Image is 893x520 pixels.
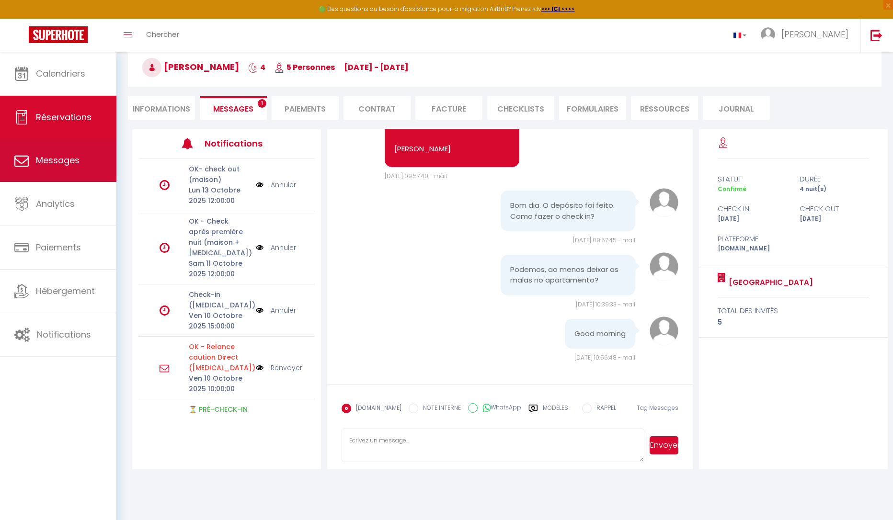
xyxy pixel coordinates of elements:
li: Ressources [631,96,698,120]
p: Lun 13 Octobre 2025 12:00:00 [189,185,250,206]
span: [PERSON_NAME] [142,61,239,73]
a: Annuler [271,305,296,316]
span: Hébergement [36,285,95,297]
p: OK - Check après première nuit (maison + [MEDICAL_DATA]) [189,216,250,258]
img: avatar.png [650,252,678,281]
li: Paiements [272,96,339,120]
span: Réservations [36,111,92,123]
span: Paiements [36,241,81,253]
p: ⏳ PRÉ-CHECK-IN – MAISON/T3 [189,404,250,425]
span: 5 Personnes [275,62,335,73]
div: [DATE] [711,215,793,224]
img: avatar.png [650,188,678,217]
img: NO IMAGE [256,305,263,316]
span: [DATE] 09:57:40 - mail [385,172,447,180]
li: Facture [415,96,482,120]
img: logout [870,29,882,41]
pre: Podemos, ao menos deixar as malas no apartamento? [510,264,626,286]
img: Super Booking [29,26,88,43]
p: Motif d'échec d'envoi [189,341,250,373]
div: durée [793,173,875,185]
pre: Good morning [574,328,626,339]
a: Chercher [139,19,186,52]
div: Plateforme [711,233,793,245]
label: WhatsApp [478,403,521,414]
p: Check-in ([MEDICAL_DATA]) [189,289,250,310]
label: Modèles [543,404,568,420]
span: Notifications [37,328,91,340]
li: FORMULAIRES [559,96,626,120]
a: [GEOGRAPHIC_DATA] [725,277,813,288]
img: NO IMAGE [256,362,263,373]
img: NO IMAGE [256,242,263,253]
span: Messages [213,103,253,114]
span: [DATE] 10:39:33 - mail [576,300,635,308]
div: total des invités [718,305,869,317]
li: Contrat [343,96,411,120]
p: Ven 10 Octobre 2025 10:00:00 [189,373,250,394]
div: [DATE] [793,215,875,224]
span: Calendriers [36,68,85,79]
div: 4 nuit(s) [793,185,875,194]
span: Messages [36,154,80,166]
p: Sam 11 Octobre 2025 12:00:00 [189,258,250,279]
li: Journal [703,96,770,120]
a: Renvoyer [271,362,302,373]
img: ... [761,27,775,42]
span: [DATE] - [DATE] [344,62,409,73]
div: check out [793,203,875,215]
p: Ven 10 Octobre 2025 15:00:00 [189,310,250,331]
p: OK- check out (maison) [189,164,250,185]
span: Confirmé [718,185,746,193]
img: avatar.png [650,317,678,345]
span: [PERSON_NAME] [781,28,848,40]
pre: Bom dia. O depósito foi feito. Como fazer o check in? [510,200,626,222]
span: [DATE] 09:57:45 - mail [573,236,635,244]
a: >>> ICI <<<< [541,5,575,13]
span: Tag Messages [637,404,678,412]
label: RAPPEL [592,404,616,414]
span: Chercher [146,29,179,39]
p: [PERSON_NAME] [394,144,510,155]
div: 5 [718,317,869,328]
li: Informations [128,96,195,120]
a: Annuler [271,242,296,253]
span: Analytics [36,198,75,210]
span: [DATE] 10:56:48 - mail [574,353,635,362]
div: [DOMAIN_NAME] [711,244,793,253]
span: 1 [258,99,266,108]
div: check in [711,203,793,215]
label: [DOMAIN_NAME] [351,404,401,414]
a: Annuler [271,180,296,190]
a: ... [PERSON_NAME] [754,19,860,52]
label: NOTE INTERNE [418,404,461,414]
div: statut [711,173,793,185]
li: CHECKLISTS [487,96,554,120]
img: NO IMAGE [256,180,263,190]
button: Envoyer [650,436,678,454]
span: 4 [248,62,265,73]
h3: Notifications [205,133,278,154]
